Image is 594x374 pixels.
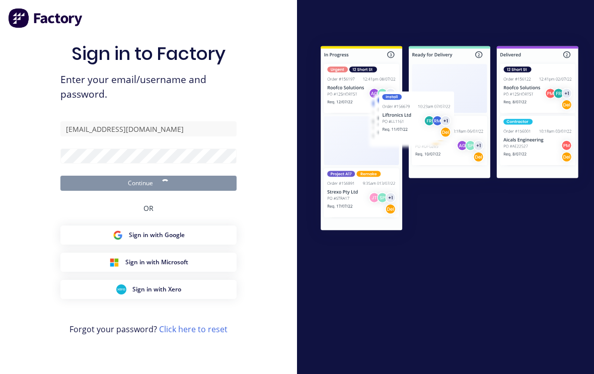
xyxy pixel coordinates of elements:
a: Click here to reset [159,324,228,335]
h1: Sign in to Factory [71,43,226,64]
span: Sign in with Microsoft [125,258,188,267]
button: Xero Sign inSign in with Xero [60,280,237,299]
span: Sign in with Google [129,231,185,240]
div: OR [143,191,154,226]
input: Email/Username [60,121,237,136]
img: Xero Sign in [116,284,126,294]
button: Continue [60,176,237,191]
span: Sign in with Xero [132,285,181,294]
span: Forgot your password? [69,323,228,335]
img: Sign in [305,32,594,247]
button: Microsoft Sign inSign in with Microsoft [60,253,237,272]
img: Factory [8,8,84,28]
span: Enter your email/username and password. [60,72,237,102]
img: Microsoft Sign in [109,257,119,267]
button: Google Sign inSign in with Google [60,226,237,245]
img: Google Sign in [113,230,123,240]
